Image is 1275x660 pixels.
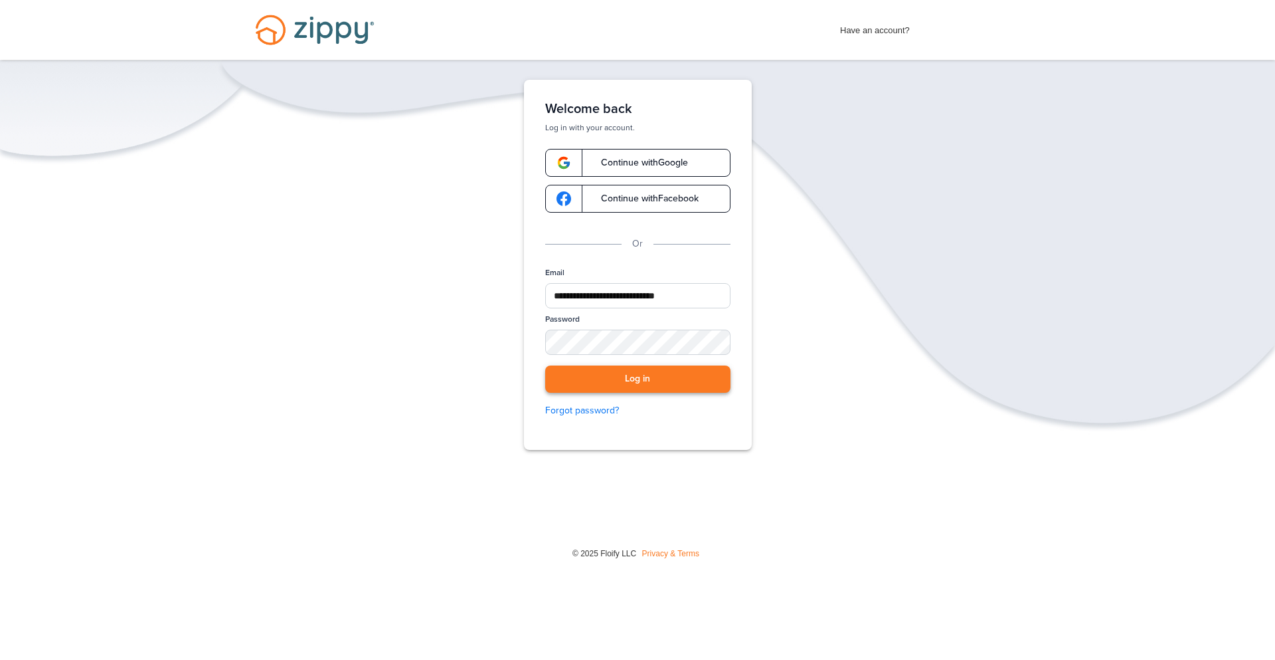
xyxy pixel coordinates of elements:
label: Password [545,314,580,325]
span: Have an account? [840,17,910,38]
a: google-logoContinue withFacebook [545,185,730,213]
a: google-logoContinue withGoogle [545,149,730,177]
input: Email [545,283,730,308]
span: © 2025 Floify LLC [572,549,636,558]
h1: Welcome back [545,101,730,117]
span: Continue with Facebook [588,194,699,203]
p: Or [632,237,643,251]
span: Continue with Google [588,158,688,167]
input: Password [545,330,730,355]
img: google-logo [556,191,571,206]
button: Log in [545,366,730,393]
a: Privacy & Terms [642,549,699,558]
p: Log in with your account. [545,122,730,133]
img: google-logo [556,156,571,170]
label: Email [545,267,564,278]
a: Forgot password? [545,403,730,418]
